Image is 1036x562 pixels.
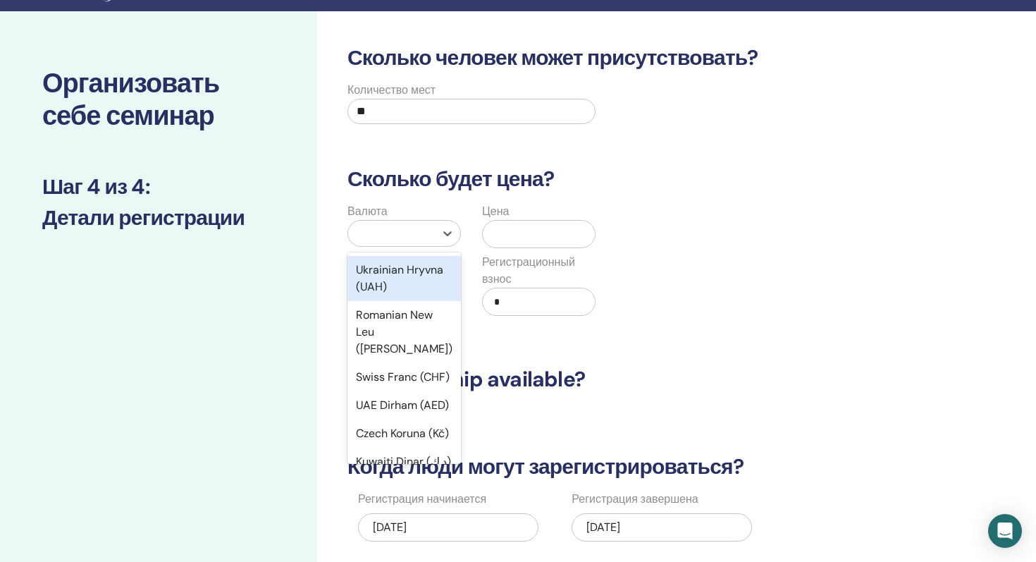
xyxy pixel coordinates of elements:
h2: Организовать себе семинар [42,68,275,132]
label: Валюта [347,203,388,220]
div: Czech Koruna (Kč) [347,420,461,448]
label: Регистрация завершена [572,491,698,508]
h3: Сколько человек может присутствовать? [339,45,894,71]
label: Регистрация начинается [358,491,486,508]
div: Ukrainian Hryvna (UAH) [347,256,461,301]
h3: Шаг 4 из 4 : [42,174,275,200]
h3: Is scholarship available? [339,367,894,392]
div: [DATE] [358,513,538,542]
h3: Сколько будет цена? [339,166,894,192]
div: Open Intercom Messenger [988,514,1022,548]
h3: Когда люди могут зарегистрироваться? [339,454,894,479]
div: Kuwaiti Dinar (د.ك) [347,448,461,476]
h3: Детали регистрации [42,205,275,231]
div: Romanian New Leu ([PERSON_NAME]) [347,301,461,363]
label: Количество мест [347,82,436,99]
div: Swiss Franc (CHF) [347,363,461,391]
div: [DATE] [572,513,752,542]
label: Регистрационный взнос [482,254,596,288]
label: Цена [482,203,509,220]
div: UAE Dirham (AED) [347,391,461,420]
